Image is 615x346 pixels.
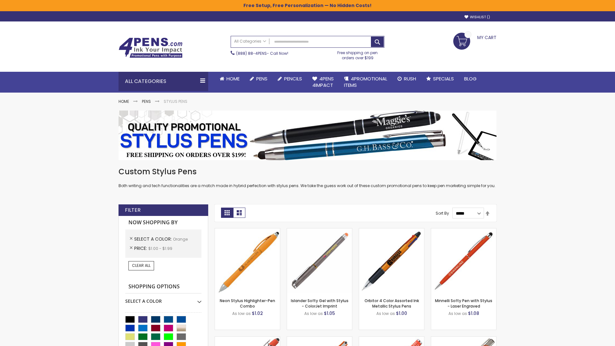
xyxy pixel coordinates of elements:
[173,236,188,242] span: Orange
[459,72,482,86] a: Blog
[339,72,392,93] a: 4PROMOTIONALITEMS
[287,228,352,234] a: Islander Softy Gel with Stylus - ColorJet Imprint-Orange
[359,336,424,342] a: Marin Softy Pen with Stylus - Laser Engraved-Orange
[215,228,280,234] a: Neon Stylus Highlighter-Pen Combo-Orange
[287,336,352,342] a: Avendale Velvet Touch Stylus Gel Pen-Orange
[215,228,280,293] img: Neon Stylus Highlighter-Pen Combo-Orange
[125,207,141,214] strong: Filter
[392,72,421,86] a: Rush
[221,208,233,218] strong: Grid
[234,39,266,44] span: All Categories
[215,72,245,86] a: Home
[344,75,387,88] span: 4PROMOTIONAL ITEMS
[312,75,334,88] span: 4Pens 4impact
[119,99,129,104] a: Home
[396,310,407,317] span: $1.00
[119,167,496,189] div: Both writing and tech functionalities are a match made in hybrid perfection with stylus pens. We ...
[119,37,183,58] img: 4Pens Custom Pens and Promotional Products
[256,75,267,82] span: Pens
[284,75,302,82] span: Pencils
[359,228,424,293] img: Orbitor 4 Color Assorted Ink Metallic Stylus Pens-Orange
[431,336,496,342] a: Tres-Chic Softy Brights with Stylus Pen - Laser-Orange
[359,228,424,234] a: Orbitor 4 Color Assorted Ink Metallic Stylus Pens-Orange
[134,245,148,251] span: Price
[232,311,251,316] span: As low as
[291,298,348,309] a: Islander Softy Gel with Stylus - ColorJet Imprint
[125,280,201,294] strong: Shopping Options
[226,75,240,82] span: Home
[236,51,267,56] a: (888) 88-4PENS
[245,72,273,86] a: Pens
[164,99,187,104] strong: Stylus Pens
[273,72,307,86] a: Pencils
[376,311,395,316] span: As low as
[433,75,454,82] span: Specials
[431,228,496,234] a: Minnelli Softy Pen with Stylus - Laser Engraved-Orange
[365,298,419,309] a: Orbitor 4 Color Assorted Ink Metallic Stylus Pens
[231,36,269,47] a: All Categories
[307,72,339,93] a: 4Pens4impact
[132,263,151,268] span: Clear All
[215,336,280,342] a: 4P-MS8B-Orange
[125,216,201,229] strong: Now Shopping by
[125,293,201,304] div: Select A Color
[464,75,477,82] span: Blog
[119,111,496,160] img: Stylus Pens
[404,75,416,82] span: Rush
[287,228,352,293] img: Islander Softy Gel with Stylus - ColorJet Imprint-Orange
[142,99,151,104] a: Pens
[448,311,467,316] span: As low as
[421,72,459,86] a: Specials
[128,261,154,270] a: Clear All
[331,48,385,61] div: Free shipping on pen orders over $199
[468,310,479,317] span: $1.08
[220,298,275,309] a: Neon Stylus Highlighter-Pen Combo
[464,15,490,20] a: Wishlist
[431,228,496,293] img: Minnelli Softy Pen with Stylus - Laser Engraved-Orange
[134,236,173,242] span: Select A Color
[148,246,172,251] span: $1.00 - $1.99
[119,167,496,177] h1: Custom Stylus Pens
[304,311,323,316] span: As low as
[435,298,492,309] a: Minnelli Softy Pen with Stylus - Laser Engraved
[119,72,208,91] div: All Categories
[324,310,335,317] span: $1.05
[236,51,288,56] span: - Call Now!
[436,210,449,216] label: Sort By
[252,310,263,317] span: $1.02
